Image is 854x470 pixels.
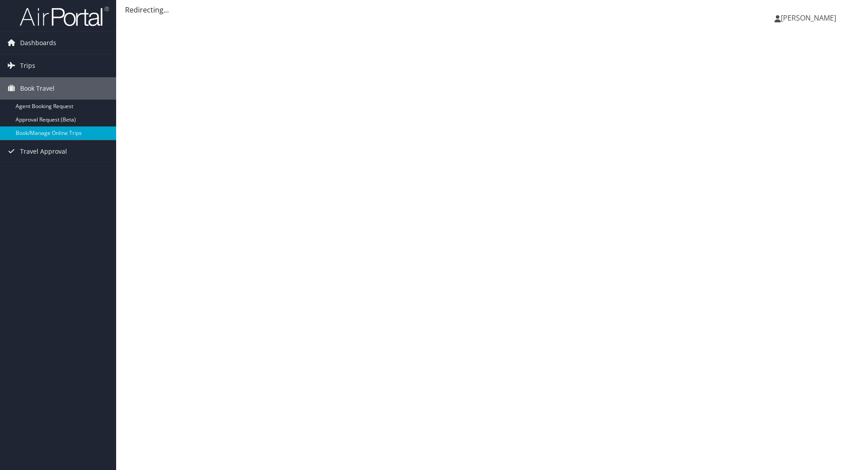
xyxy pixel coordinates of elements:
[20,55,35,77] span: Trips
[20,32,56,54] span: Dashboards
[774,4,845,31] a: [PERSON_NAME]
[20,6,109,27] img: airportal-logo.png
[125,4,845,15] div: Redirecting...
[781,13,836,23] span: [PERSON_NAME]
[20,140,67,163] span: Travel Approval
[20,77,54,100] span: Book Travel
